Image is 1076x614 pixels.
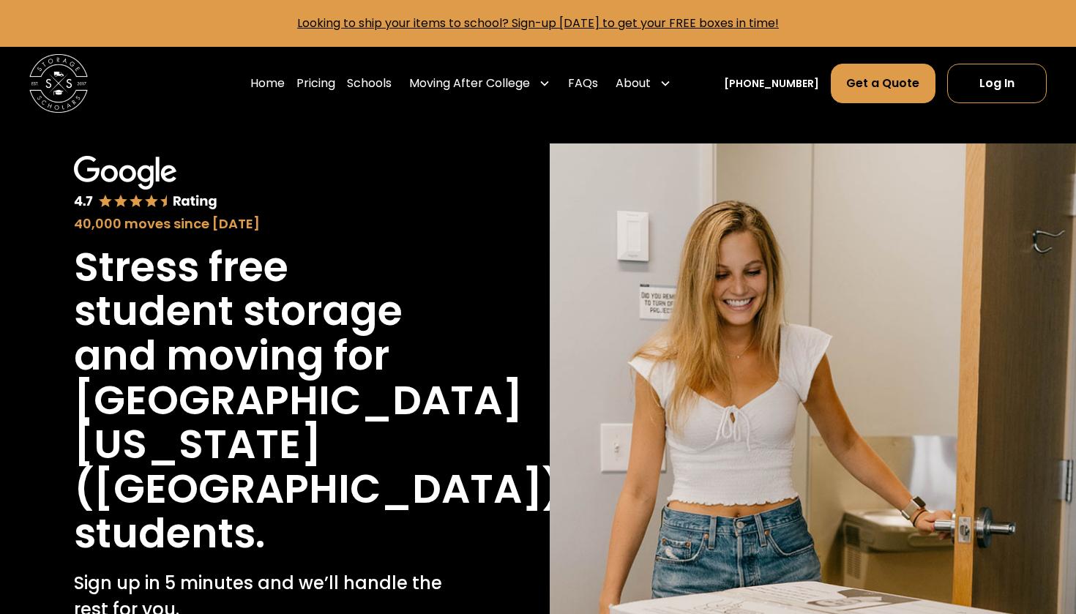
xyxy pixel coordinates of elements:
a: Schools [347,63,392,104]
a: Get a Quote [831,64,935,103]
a: [PHONE_NUMBER] [724,76,819,91]
div: About [610,63,677,104]
div: Moving After College [403,63,556,104]
a: Pricing [296,63,335,104]
h1: students. [74,512,265,556]
div: About [616,75,651,92]
a: home [29,54,88,113]
h1: [GEOGRAPHIC_DATA][US_STATE] ([GEOGRAPHIC_DATA]) [74,378,562,512]
a: Looking to ship your items to school? Sign-up [DATE] to get your FREE boxes in time! [297,15,779,31]
h1: Stress free student storage and moving for [74,245,453,378]
a: Home [250,63,285,104]
a: FAQs [568,63,598,104]
a: Log In [947,64,1047,103]
img: Google 4.7 star rating [74,156,218,211]
div: Moving After College [409,75,530,92]
div: 40,000 moves since [DATE] [74,214,453,233]
img: Storage Scholars main logo [29,54,88,113]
